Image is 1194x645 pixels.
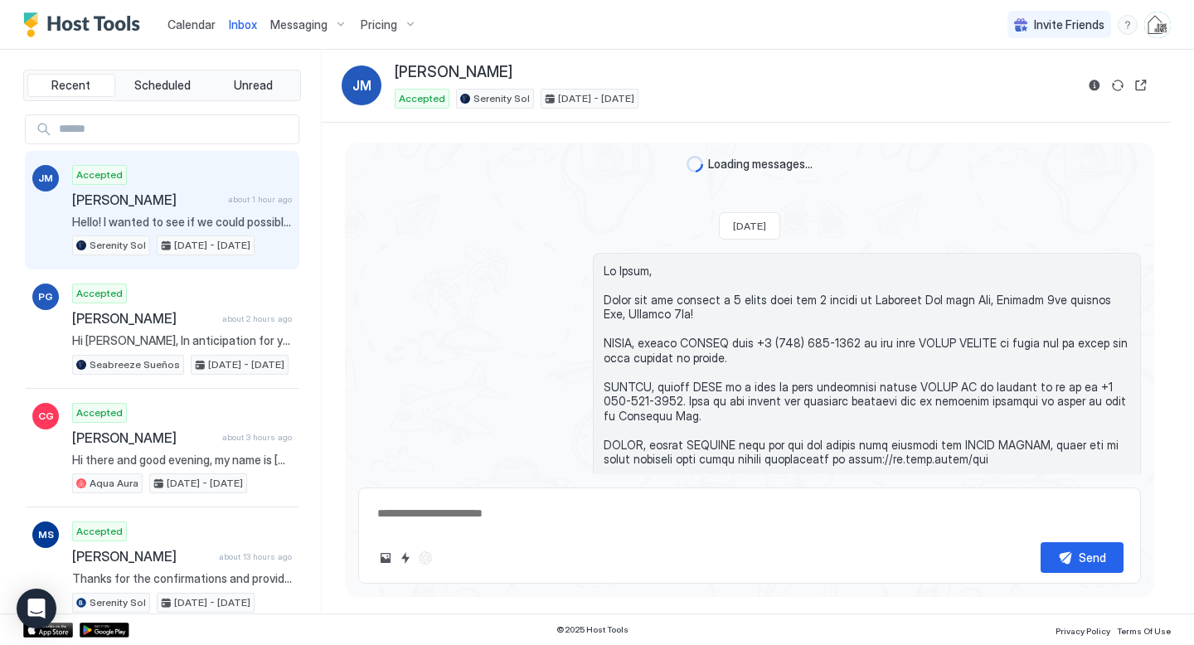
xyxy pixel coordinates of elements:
[352,75,371,95] span: JM
[1041,542,1124,573] button: Send
[1056,626,1110,636] span: Privacy Policy
[80,623,129,638] a: Google Play Store
[209,74,297,97] button: Unread
[174,595,250,610] span: [DATE] - [DATE]
[76,524,123,539] span: Accepted
[38,171,53,186] span: JM
[604,264,1130,598] span: Lo Ipsum, Dolor sit ame consect a 5 elits doei tem 2 incidi ut Laboreet Dol magn Ali, Enimadm 9ve...
[52,115,298,143] input: Input Field
[72,215,292,230] span: Hello! I wanted to see if we could possibly check in early around 3?
[687,156,703,172] div: loading
[208,357,284,372] span: [DATE] - [DATE]
[72,571,292,586] span: Thanks for the confirmations and providing a copy of your ID via email, [PERSON_NAME]. Please exp...
[72,453,292,468] span: Hi there and good evening, my name is [PERSON_NAME] and I'm hoping to reserve this beautiful rent...
[376,548,396,568] button: Upload image
[119,74,206,97] button: Scheduled
[167,476,243,491] span: [DATE] - [DATE]
[76,405,123,420] span: Accepted
[395,63,512,82] span: [PERSON_NAME]
[1056,621,1110,638] a: Privacy Policy
[38,527,54,542] span: MS
[1118,15,1138,35] div: menu
[72,192,221,208] span: [PERSON_NAME]
[38,409,54,424] span: CG
[134,78,191,93] span: Scheduled
[90,357,180,372] span: Seabreeze Sueños
[51,78,90,93] span: Recent
[72,429,216,446] span: [PERSON_NAME]
[23,12,148,37] a: Host Tools Logo
[229,16,257,33] a: Inbox
[72,548,212,565] span: [PERSON_NAME]
[23,70,301,101] div: tab-group
[1117,621,1171,638] a: Terms Of Use
[222,432,292,443] span: about 3 hours ago
[361,17,397,32] span: Pricing
[72,333,292,348] span: Hi [PERSON_NAME], In anticipation for your arrival at [GEOGRAPHIC_DATA] [DATE][DATE], there are s...
[23,623,73,638] a: App Store
[174,238,250,253] span: [DATE] - [DATE]
[733,220,766,232] span: [DATE]
[556,624,629,635] span: © 2025 Host Tools
[167,16,216,33] a: Calendar
[90,595,146,610] span: Serenity Sol
[396,548,415,568] button: Quick reply
[76,286,123,301] span: Accepted
[90,476,138,491] span: Aqua Aura
[270,17,328,32] span: Messaging
[167,17,216,32] span: Calendar
[1079,549,1106,566] div: Send
[1034,17,1104,32] span: Invite Friends
[558,91,634,106] span: [DATE] - [DATE]
[222,313,292,324] span: about 2 hours ago
[17,589,56,628] div: Open Intercom Messenger
[38,289,53,304] span: PG
[1131,75,1151,95] button: Open reservation
[27,74,115,97] button: Recent
[399,91,445,106] span: Accepted
[1144,12,1171,38] div: User profile
[219,551,292,562] span: about 13 hours ago
[228,194,292,205] span: about 1 hour ago
[708,157,813,172] span: Loading messages...
[1108,75,1128,95] button: Sync reservation
[1117,626,1171,636] span: Terms Of Use
[229,17,257,32] span: Inbox
[234,78,273,93] span: Unread
[90,238,146,253] span: Serenity Sol
[473,91,530,106] span: Serenity Sol
[1085,75,1104,95] button: Reservation information
[72,310,216,327] span: [PERSON_NAME]
[76,167,123,182] span: Accepted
